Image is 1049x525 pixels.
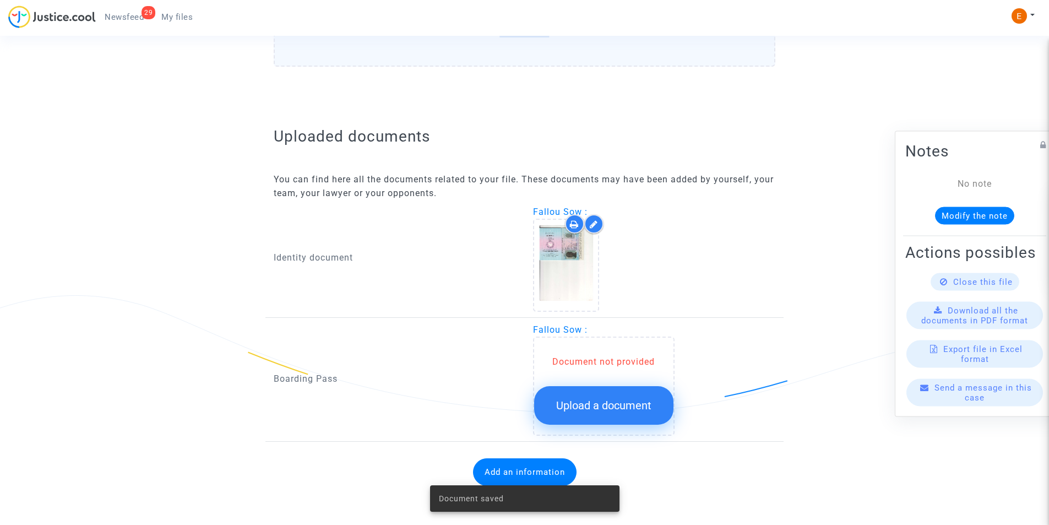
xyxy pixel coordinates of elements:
[934,382,1032,402] span: Send a message in this case
[953,277,1013,286] span: Close this file
[274,174,774,198] span: You can find here all the documents related to your file. These documents may have been added by ...
[96,9,153,25] a: 29Newsfeed
[534,386,673,425] button: Upload a document
[905,141,1044,160] h2: Notes
[439,493,504,504] span: Document saved
[473,458,577,486] button: Add an information
[922,177,1028,190] div: No note
[274,372,517,386] p: Boarding Pass
[105,12,144,22] span: Newsfeed
[1012,8,1027,24] img: ACg8ocIeiFvHKe4dA5oeRFd_CiCnuxWUEc1A2wYhRJE3TTWt=s96-c
[534,355,673,369] div: Document not provided
[153,9,202,25] a: My files
[274,251,517,264] p: Identity document
[943,344,1023,364] span: Export file in Excel format
[274,127,775,146] h2: Uploaded documents
[161,12,193,22] span: My files
[935,207,1014,224] button: Modify the note
[8,6,96,28] img: jc-logo.svg
[905,242,1044,262] h2: Actions possibles
[533,324,588,335] span: Fallou Sow :
[142,6,155,19] div: 29
[556,399,651,412] span: Upload a document
[533,207,588,217] span: Fallou Sow :
[921,305,1028,325] span: Download all the documents in PDF format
